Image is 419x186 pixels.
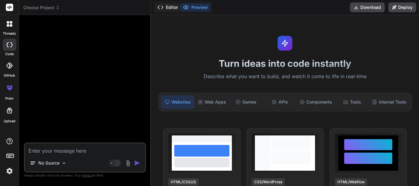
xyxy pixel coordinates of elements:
div: HTML/CSS/JS [168,178,198,186]
div: Websites [161,96,194,108]
button: Editor [155,3,180,12]
div: Games [230,96,262,108]
span: privacy [82,173,93,177]
img: Pick Models [61,161,67,166]
div: APIs [263,96,296,108]
label: threads [3,31,16,36]
p: No Source [38,160,60,166]
div: Tools [336,96,368,108]
img: icon [134,160,140,166]
p: Always double-check its answers. Your in Bind [24,173,146,178]
p: Describe what you want to build, and watch it come to life in real-time [155,73,415,81]
div: Components [297,96,335,108]
label: prem [5,96,13,101]
label: Upload [4,119,15,124]
div: HTML/Webflow [335,178,367,186]
img: settings [4,166,15,176]
button: Preview [180,3,210,12]
span: Choose Project [23,5,60,11]
div: Web Apps [195,96,229,108]
label: GitHub [4,73,15,78]
div: CSS/WordPress [252,178,285,186]
img: attachment [125,160,132,167]
button: Download [350,2,385,12]
div: Internal Tools [370,96,409,108]
button: Deploy [388,2,416,12]
label: code [5,51,14,57]
h1: Turn ideas into code instantly [155,58,415,69]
